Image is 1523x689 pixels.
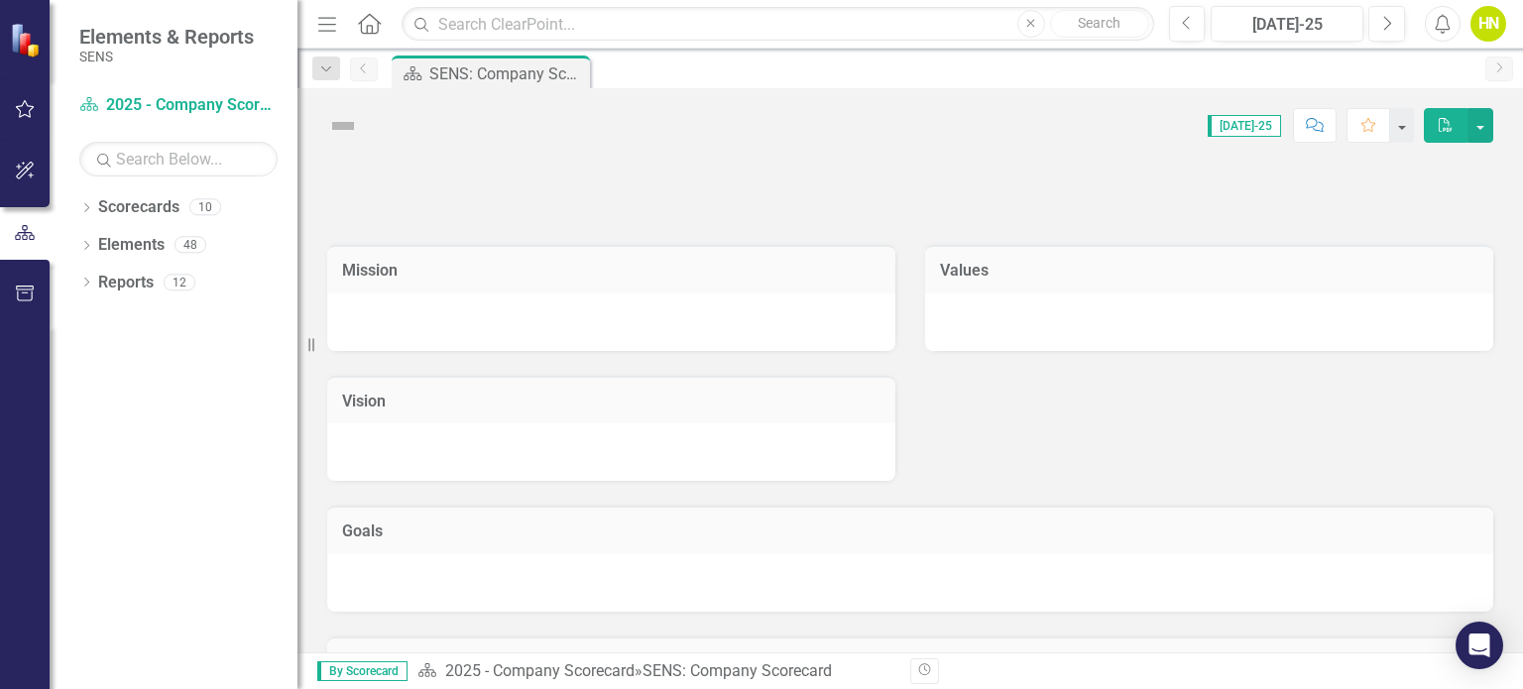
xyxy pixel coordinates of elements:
[79,142,278,176] input: Search Below...
[1050,10,1149,38] button: Search
[317,661,408,681] span: By Scorecard
[429,61,585,86] div: SENS: Company Scorecard
[164,274,195,290] div: 12
[940,262,1478,280] h3: Values
[98,196,179,219] a: Scorecards
[1218,13,1356,37] div: [DATE]-25
[327,110,359,142] img: Not Defined
[79,94,278,117] a: 2025 - Company Scorecard
[1470,6,1506,42] button: HN
[10,22,45,57] img: ClearPoint Strategy
[1078,15,1120,31] span: Search
[402,7,1153,42] input: Search ClearPoint...
[417,660,895,683] div: »
[189,199,221,216] div: 10
[79,49,254,64] small: SENS
[342,522,1478,540] h3: Goals
[175,237,206,254] div: 48
[79,25,254,49] span: Elements & Reports
[342,262,880,280] h3: Mission
[98,272,154,294] a: Reports
[445,661,635,680] a: 2025 - Company Scorecard
[1456,622,1503,669] div: Open Intercom Messenger
[1208,115,1281,137] span: [DATE]-25
[643,661,832,680] div: SENS: Company Scorecard
[1211,6,1363,42] button: [DATE]-25
[98,234,165,257] a: Elements
[342,393,880,410] h3: Vision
